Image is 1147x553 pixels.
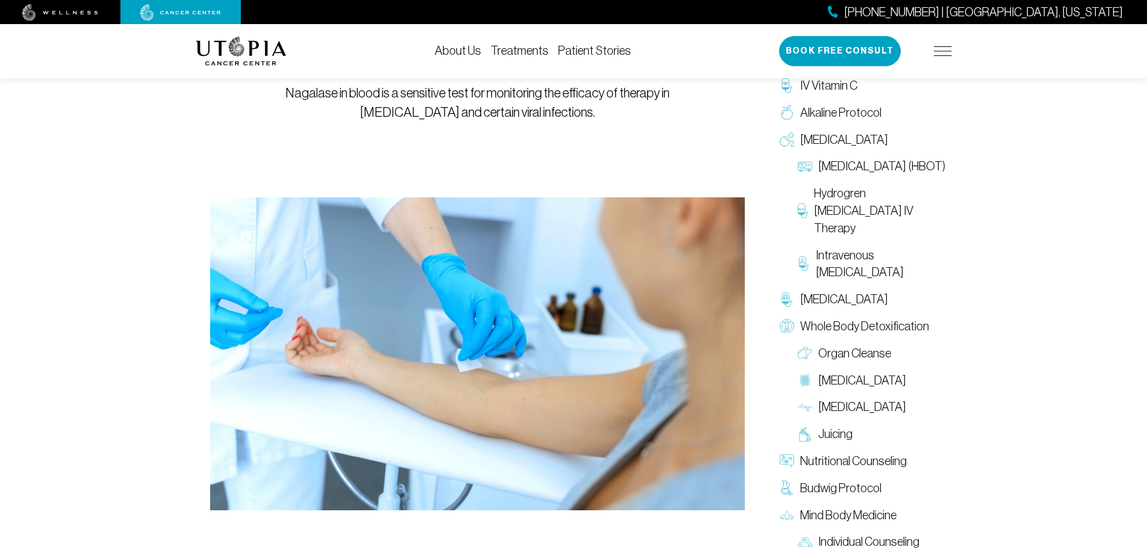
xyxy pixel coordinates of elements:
span: [MEDICAL_DATA] [818,372,906,389]
a: [MEDICAL_DATA] [774,126,952,153]
span: Whole Body Detoxification [800,318,929,335]
a: [MEDICAL_DATA] [792,367,952,394]
span: Individual Counseling [818,533,919,551]
a: Patient Stories [558,44,631,57]
img: Individual Counseling [798,535,812,549]
span: Hydrogren [MEDICAL_DATA] IV Therapy [814,185,946,236]
a: IV Vitamin C [774,72,952,99]
span: Budwig Protocol [800,480,881,497]
span: [MEDICAL_DATA] (HBOT) [818,158,945,175]
a: Whole Body Detoxification [774,313,952,340]
a: Hydrogren [MEDICAL_DATA] IV Therapy [792,180,952,241]
a: Alkaline Protocol [774,99,952,126]
img: IV Vitamin C [780,78,794,93]
img: wellness [22,4,98,21]
img: Organ Cleanse [798,346,812,360]
a: [MEDICAL_DATA] [792,394,952,421]
img: logo [196,37,287,66]
a: [MEDICAL_DATA] [774,286,952,313]
span: IV Vitamin C [800,77,857,94]
img: Lymphatic Massage [798,400,812,415]
img: Whole Body Detoxification [780,319,794,333]
a: Budwig Protocol [774,475,952,502]
span: [MEDICAL_DATA] [800,131,888,149]
a: Treatments [491,44,549,57]
img: Oxygen Therapy [780,132,794,147]
img: Hydrogren Peroxide IV Therapy [798,203,808,218]
img: Intravenous Ozone Therapy [798,256,810,271]
img: Mind Body Medicine [780,508,794,522]
p: Nagalase in blood is a sensitive test for monitoring the efficacy of therapy in [MEDICAL_DATA] an... [237,84,717,122]
span: Mind Body Medicine [800,507,897,524]
span: Intravenous [MEDICAL_DATA] [816,247,945,282]
img: cancer center [140,4,221,21]
span: [PHONE_NUMBER] | [GEOGRAPHIC_DATA], [US_STATE] [844,4,1123,21]
a: Juicing [792,421,952,448]
img: icon-hamburger [934,46,952,56]
img: Nagalase Blood Test [210,197,745,510]
img: Hyperbaric Oxygen Therapy (HBOT) [798,159,812,174]
a: About Us [435,44,481,57]
img: Chelation Therapy [780,292,794,307]
img: Nutritional Counseling [780,454,794,468]
img: Colon Therapy [798,373,812,388]
span: Alkaline Protocol [800,104,881,122]
span: Organ Cleanse [818,345,891,362]
a: [PHONE_NUMBER] | [GEOGRAPHIC_DATA], [US_STATE] [828,4,1123,21]
img: Juicing [798,427,812,442]
a: Organ Cleanse [792,340,952,367]
img: Budwig Protocol [780,481,794,495]
a: Mind Body Medicine [774,502,952,529]
button: Book Free Consult [779,36,901,66]
span: [MEDICAL_DATA] [818,398,906,416]
a: [MEDICAL_DATA] (HBOT) [792,153,952,180]
span: Juicing [818,425,853,443]
span: Nutritional Counseling [800,453,907,470]
img: Alkaline Protocol [780,105,794,120]
span: [MEDICAL_DATA] [800,291,888,308]
a: Intravenous [MEDICAL_DATA] [792,242,952,286]
a: Nutritional Counseling [774,448,952,475]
